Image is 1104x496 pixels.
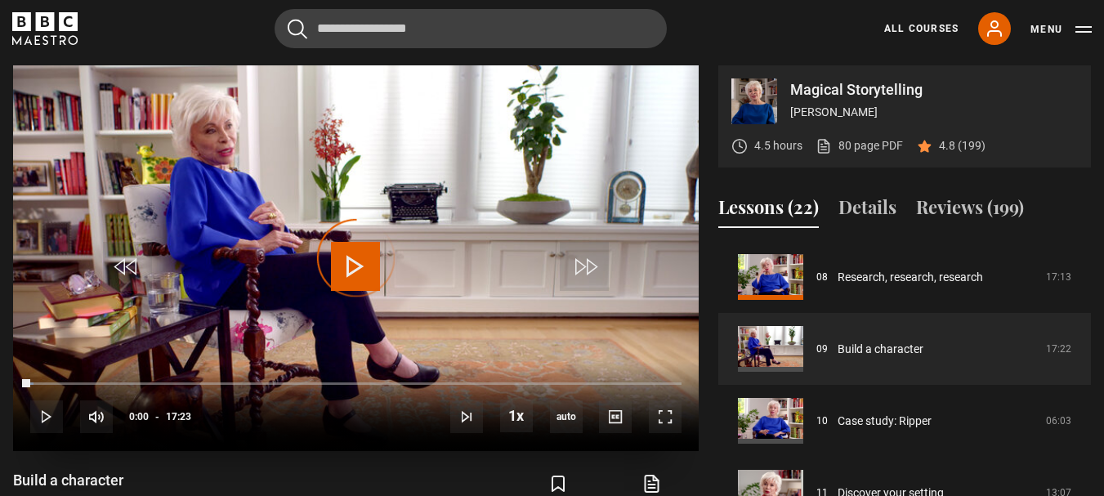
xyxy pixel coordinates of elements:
[838,194,896,228] button: Details
[30,382,682,386] div: Progress Bar
[129,402,149,431] span: 0:00
[838,413,932,430] a: Case study: Ripper
[80,400,113,433] button: Mute
[12,12,78,45] svg: BBC Maestro
[718,194,819,228] button: Lessons (22)
[30,400,63,433] button: Play
[790,104,1078,121] p: [PERSON_NAME]
[13,65,699,451] video-js: Video Player
[275,9,667,48] input: Search
[13,471,229,490] h1: Build a character
[155,411,159,422] span: -
[816,137,903,154] a: 80 page PDF
[838,341,923,358] a: Build a character
[916,194,1024,228] button: Reviews (199)
[166,402,191,431] span: 17:23
[754,137,802,154] p: 4.5 hours
[288,19,307,39] button: Submit the search query
[550,400,583,433] div: Current quality: 360p
[550,400,583,433] span: auto
[838,269,983,286] a: Research, research, research
[500,400,533,432] button: Playback Rate
[884,21,959,36] a: All Courses
[450,400,483,433] button: Next Lesson
[649,400,682,433] button: Fullscreen
[599,400,632,433] button: Captions
[1030,21,1092,38] button: Toggle navigation
[939,137,986,154] p: 4.8 (199)
[790,83,1078,97] p: Magical Storytelling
